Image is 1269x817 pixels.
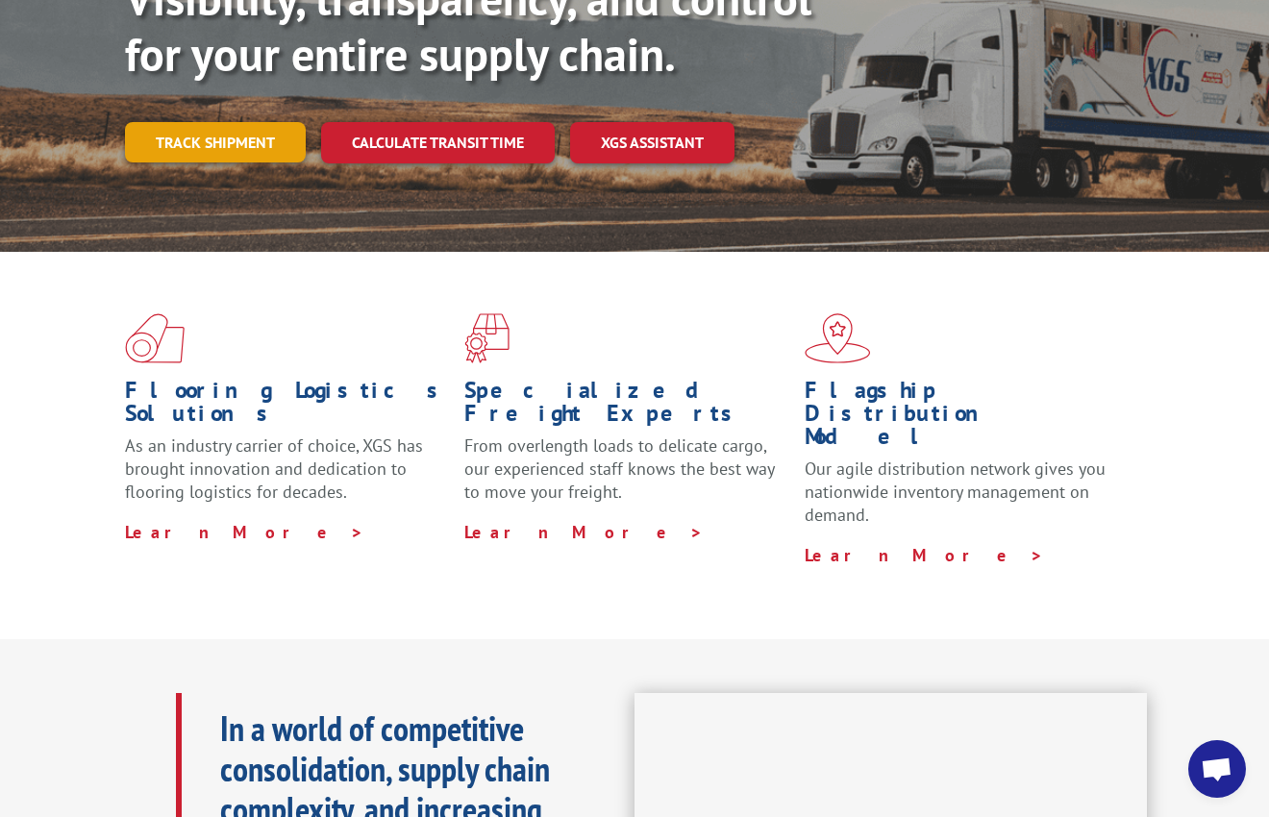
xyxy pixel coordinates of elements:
[125,521,364,543] a: Learn More >
[321,122,555,163] a: Calculate transit time
[464,379,789,434] h1: Specialized Freight Experts
[464,434,789,520] p: From overlength loads to delicate cargo, our experienced staff knows the best way to move your fr...
[805,458,1106,526] span: Our agile distribution network gives you nationwide inventory management on demand.
[125,313,185,363] img: xgs-icon-total-supply-chain-intelligence-red
[805,544,1044,566] a: Learn More >
[125,434,423,503] span: As an industry carrier of choice, XGS has brought innovation and dedication to flooring logistics...
[464,313,510,363] img: xgs-icon-focused-on-flooring-red
[1188,740,1246,798] div: Open chat
[570,122,734,163] a: XGS ASSISTANT
[125,379,450,434] h1: Flooring Logistics Solutions
[125,122,306,162] a: Track shipment
[805,379,1130,458] h1: Flagship Distribution Model
[805,313,871,363] img: xgs-icon-flagship-distribution-model-red
[464,521,704,543] a: Learn More >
